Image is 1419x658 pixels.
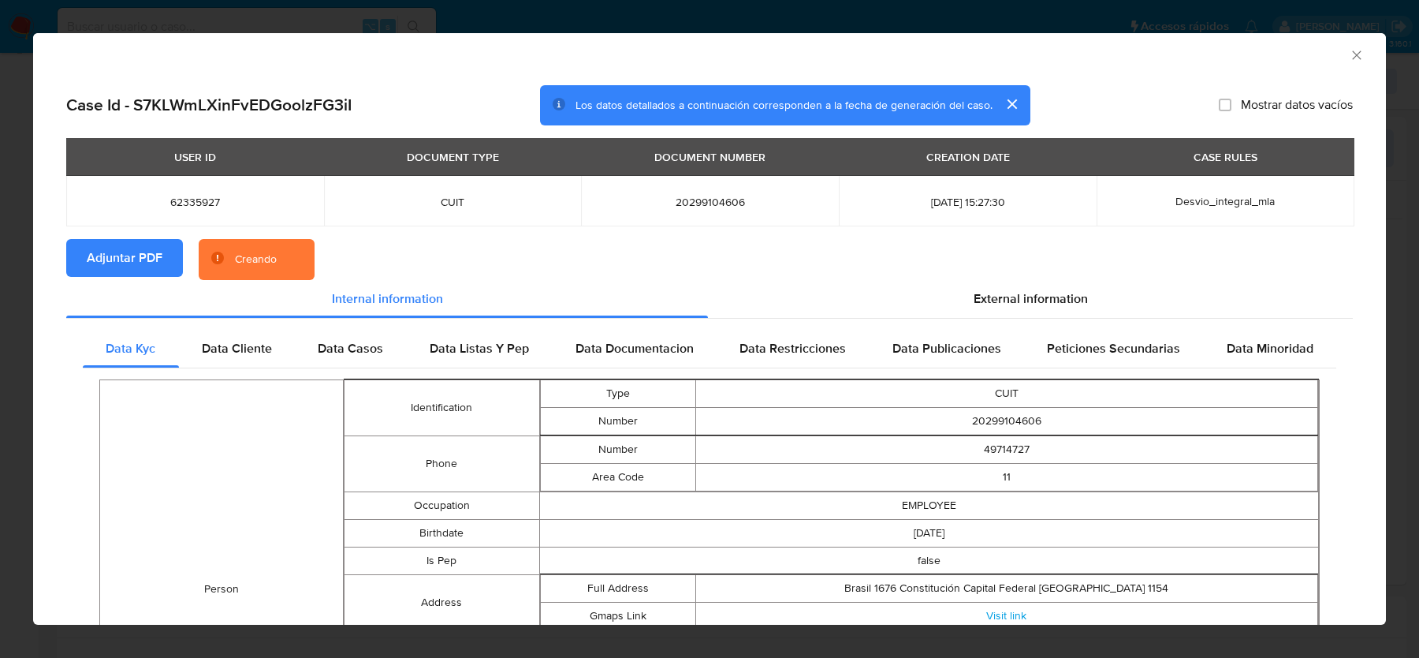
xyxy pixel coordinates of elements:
[66,95,352,115] h2: Case Id - S7KLWmLXinFvEDGoolzFG3iI
[343,195,563,209] span: CUIT
[318,339,383,357] span: Data Casos
[539,492,1319,520] td: EMPLOYEE
[540,603,695,630] td: Gmaps Link
[695,575,1317,603] td: Brasil 1676 Constitución Capital Federal [GEOGRAPHIC_DATA] 1154
[645,144,775,170] div: DOCUMENT NUMBER
[345,380,539,436] td: Identification
[66,239,183,277] button: Adjuntar PDF
[539,520,1319,548] td: [DATE]
[1241,97,1353,113] span: Mostrar datos vacíos
[993,85,1030,123] button: cerrar
[695,380,1317,408] td: CUIT
[397,144,508,170] div: DOCUMENT TYPE
[986,608,1026,623] a: Visit link
[575,339,694,357] span: Data Documentacion
[345,492,539,520] td: Occupation
[33,33,1386,625] div: closure-recommendation-modal
[695,408,1317,436] td: 20299104606
[345,520,539,548] td: Birthdate
[345,548,539,575] td: Is Pep
[540,408,695,436] td: Number
[345,575,539,631] td: Address
[540,464,695,492] td: Area Code
[345,436,539,492] td: Phone
[165,144,225,170] div: USER ID
[917,144,1019,170] div: CREATION DATE
[235,252,277,267] div: Creando
[539,548,1319,575] td: false
[974,290,1088,308] span: External information
[540,575,695,603] td: Full Address
[892,339,1001,357] span: Data Publicaciones
[1184,144,1267,170] div: CASE RULES
[540,436,695,464] td: Number
[858,195,1078,209] span: [DATE] 15:27:30
[1175,193,1275,209] span: Desvio_integral_mla
[1349,47,1363,62] button: Cerrar ventana
[575,97,993,113] span: Los datos detallados a continuación corresponden a la fecha de generación del caso.
[85,195,305,209] span: 62335927
[540,380,695,408] td: Type
[106,339,155,357] span: Data Kyc
[430,339,529,357] span: Data Listas Y Pep
[695,464,1317,492] td: 11
[1047,339,1180,357] span: Peticiones Secundarias
[66,280,1353,318] div: Detailed info
[600,195,820,209] span: 20299104606
[1227,339,1313,357] span: Data Minoridad
[83,330,1336,368] div: Detailed internal info
[739,339,846,357] span: Data Restricciones
[332,290,443,308] span: Internal information
[695,436,1317,464] td: 49714727
[87,241,162,275] span: Adjuntar PDF
[202,339,272,357] span: Data Cliente
[1219,99,1231,111] input: Mostrar datos vacíos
